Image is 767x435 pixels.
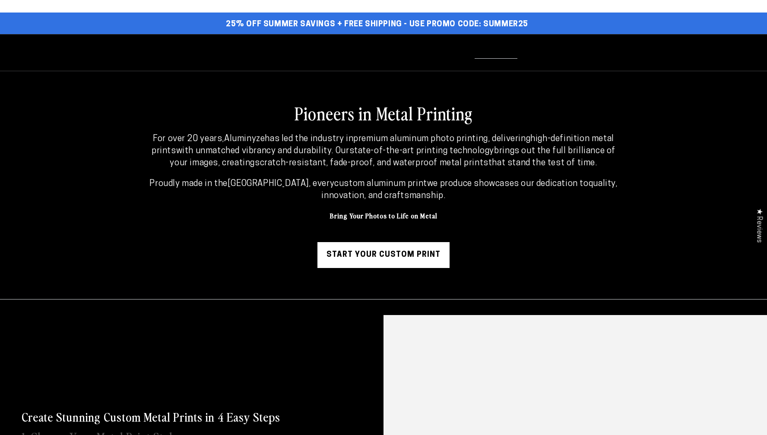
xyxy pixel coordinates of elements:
[152,135,614,155] strong: high-definition metal prints
[475,46,517,59] span: About Us
[224,135,265,143] strong: Aluminyze
[656,43,675,62] summary: Search our site
[220,41,314,64] a: Start Your Print
[468,41,524,64] a: About Us
[321,180,617,200] strong: quality, innovation, and craftsmanship
[22,409,280,424] h3: Create Stunning Custom Metal Prints in 4 Easy Steps
[227,46,307,59] span: Start Your Print
[751,202,767,249] div: Click to open Judge.me floating reviews tab
[401,46,455,59] span: Why Metal?
[530,41,612,64] a: Professionals
[395,41,462,64] a: Why Metal?
[349,147,494,155] strong: state-of-the-art printing technology
[353,135,488,143] strong: premium aluminum photo printing
[228,180,309,188] strong: [GEOGRAPHIC_DATA]
[326,46,382,59] span: Shop By Use
[103,102,664,124] h2: Pioneers in Metal Printing
[145,133,622,169] p: For over 20 years, has led the industry in , delivering with unmatched vibrancy and durability. O...
[317,242,450,268] a: Start Your Custom Print
[334,180,427,188] strong: custom aluminum print
[145,178,622,202] p: Proudly made in the , every we produce showcases our dedication to .
[255,159,488,167] strong: scratch-resistant, fade-proof, and waterproof metal prints
[537,46,606,59] span: Professionals
[330,211,437,220] strong: Bring Your Photos to Life on Metal
[226,20,528,29] span: 25% off Summer Savings + Free Shipping - Use Promo Code: SUMMER25
[320,41,388,64] a: Shop By Use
